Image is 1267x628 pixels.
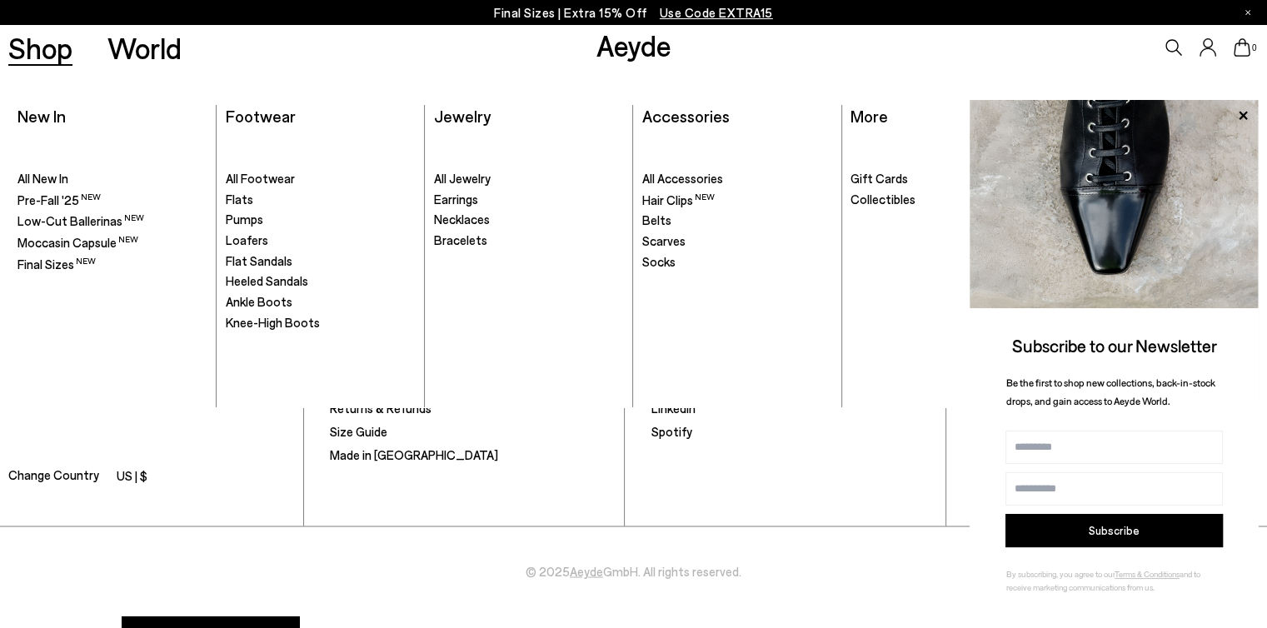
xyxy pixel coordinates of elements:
[226,253,292,268] span: Flat Sandals
[434,192,624,208] a: Earrings
[434,106,491,126] a: Jewelry
[850,192,1041,208] a: Collectibles
[17,192,207,209] a: Pre-Fall '25
[434,171,491,186] span: All Jewelry
[850,171,1041,187] a: Gift Cards
[17,192,101,207] span: Pre-Fall '25
[434,212,490,227] span: Necklaces
[8,464,99,488] span: Change Country
[1005,514,1223,547] button: Subscribe
[850,192,915,207] span: Collectibles
[226,253,416,270] a: Flat Sandals
[642,171,832,187] a: All Accessories
[226,192,253,207] span: Flats
[850,106,888,126] a: More
[642,254,832,271] a: Socks
[17,235,138,250] span: Moccasin Capsule
[642,233,832,250] a: Scarves
[226,273,308,288] span: Heeled Sandals
[970,100,1259,308] img: ca3f721fb6ff708a270709c41d776025.jpg
[642,212,832,229] a: Belts
[1006,569,1115,579] span: By subscribing, you agree to our
[17,234,207,252] a: Moccasin Capsule
[330,423,387,438] a: Size Guide
[17,106,66,126] a: New In
[226,106,296,126] a: Footwear
[17,171,68,186] span: All New In
[651,423,691,438] a: Spotify
[226,171,416,187] a: All Footwear
[434,212,624,228] a: Necklaces
[117,465,147,488] li: US | $
[226,232,268,247] span: Loafers
[642,192,715,207] span: Hair Clips
[1012,335,1217,356] span: Subscribe to our Newsletter
[17,256,207,273] a: Final Sizes
[17,212,207,230] a: Low-Cut Ballerinas
[226,192,416,208] a: Flats
[642,192,832,209] a: Hair Clips
[651,400,695,415] a: LinkedIn
[226,315,320,330] span: Knee-High Boots
[330,400,431,415] a: Returns & Refunds
[107,33,182,62] a: World
[494,2,773,23] p: Final Sizes | Extra 15% Off
[596,27,671,62] a: Aeyde
[642,106,730,126] a: Accessories
[850,171,908,186] span: Gift Cards
[226,212,263,227] span: Pumps
[226,294,292,309] span: Ankle Boots
[1006,376,1215,407] span: Be the first to shop new collections, back-in-stock drops, and gain access to Aeyde World.
[434,171,624,187] a: All Jewelry
[1250,43,1259,52] span: 0
[330,446,498,461] a: Made in [GEOGRAPHIC_DATA]
[8,33,72,62] a: Shop
[434,232,624,249] a: Bracelets
[17,257,96,272] span: Final Sizes
[642,233,686,248] span: Scarves
[642,212,671,227] span: Belts
[226,171,295,186] span: All Footwear
[642,171,723,186] span: All Accessories
[226,294,416,311] a: Ankle Boots
[1234,38,1250,57] a: 0
[660,5,773,20] span: Navigate to /collections/ss25-final-sizes
[226,232,416,249] a: Loafers
[17,213,144,228] span: Low-Cut Ballerinas
[226,273,416,290] a: Heeled Sandals
[226,212,416,228] a: Pumps
[642,254,676,269] span: Socks
[17,171,207,187] a: All New In
[1115,569,1180,579] a: Terms & Conditions
[226,315,416,331] a: Knee-High Boots
[434,192,478,207] span: Earrings
[570,563,603,578] a: Aeyde
[434,232,487,247] span: Bracelets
